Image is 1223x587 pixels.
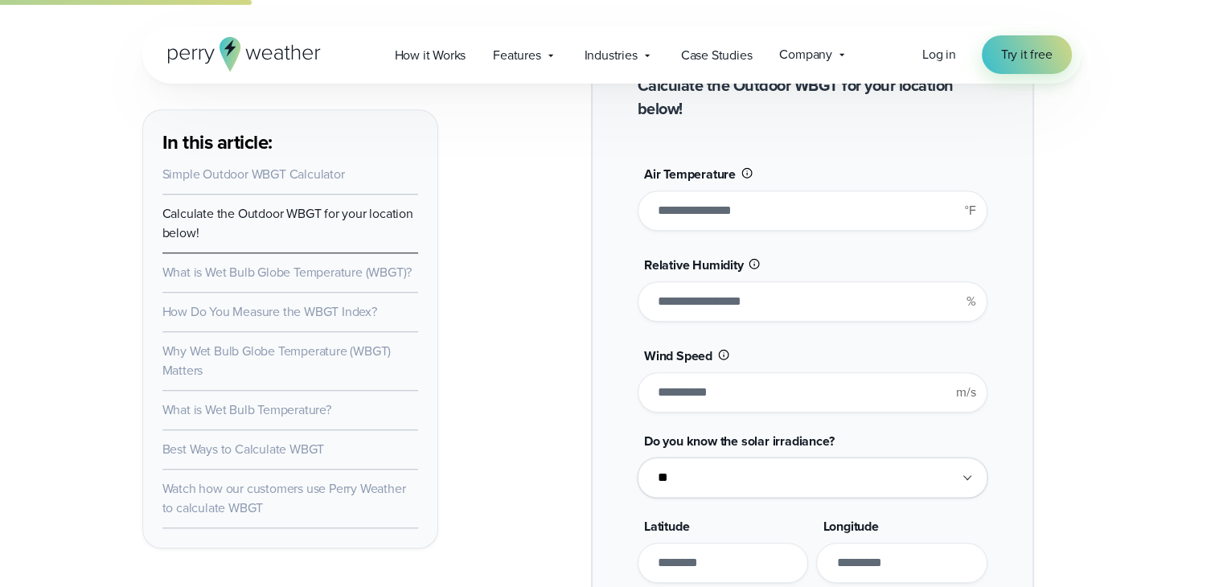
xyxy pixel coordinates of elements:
[823,517,878,536] span: Longitude
[638,74,987,121] h2: Calculate the Outdoor WBGT for your location below!
[162,129,418,155] h3: In this article:
[585,46,638,65] span: Industries
[493,46,540,65] span: Features
[681,46,753,65] span: Case Studies
[162,440,325,458] a: Best Ways to Calculate WBGT
[162,204,413,242] a: Calculate the Outdoor WBGT for your location below!
[162,400,331,419] a: What is Wet Bulb Temperature?
[982,35,1072,74] a: Try it free
[644,517,689,536] span: Latitude
[779,45,832,64] span: Company
[162,342,392,380] a: Why Wet Bulb Globe Temperature (WBGT) Matters
[922,45,956,64] a: Log in
[162,165,345,183] a: Simple Outdoor WBGT Calculator
[644,432,834,450] span: Do you know the solar irradiance?
[162,263,412,281] a: What is Wet Bulb Globe Temperature (WBGT)?
[162,302,377,321] a: How Do You Measure the WBGT Index?
[667,39,766,72] a: Case Studies
[644,165,736,183] span: Air Temperature
[1001,45,1053,64] span: Try it free
[162,479,406,517] a: Watch how our customers use Perry Weather to calculate WBGT
[381,39,480,72] a: How it Works
[644,347,712,365] span: Wind Speed
[395,46,466,65] span: How it Works
[644,256,744,274] span: Relative Humidity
